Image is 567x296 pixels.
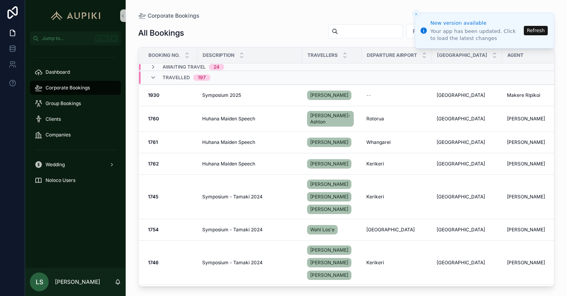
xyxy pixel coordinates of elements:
a: [PERSON_NAME][PERSON_NAME][PERSON_NAME] [307,178,357,216]
a: Huhana Maiden Speech [202,161,298,167]
span: [PERSON_NAME] [310,260,348,266]
span: Wedding [46,162,65,168]
span: [GEOGRAPHIC_DATA] [437,116,485,122]
a: [PERSON_NAME] [307,205,351,214]
span: Rotorua [366,116,384,122]
span: Huhana Maiden Speech [202,116,255,122]
a: 1760 [148,116,193,122]
a: [GEOGRAPHIC_DATA] [437,116,497,122]
span: Huhana Maiden Speech [202,139,255,145]
span: Group Bookings [46,100,81,107]
strong: 1761 [148,139,158,145]
span: [GEOGRAPHIC_DATA] [437,92,485,98]
a: Noloco Users [30,173,121,187]
span: [PERSON_NAME] [507,194,545,200]
span: [GEOGRAPHIC_DATA] [437,194,485,200]
span: Companies [46,132,71,138]
strong: 1760 [148,116,159,122]
a: Kerikeri [366,161,427,167]
span: [PERSON_NAME] [507,260,545,266]
a: [PERSON_NAME] [507,116,561,122]
a: Symposium 2025 [202,92,298,98]
a: Companies [30,128,121,142]
a: 1761 [148,139,193,145]
a: [GEOGRAPHIC_DATA] [437,194,497,200]
button: Jump to...CtrlK [30,31,121,45]
a: [PERSON_NAME] [307,180,351,189]
a: Symposium - Tamaki 2024 [202,227,298,233]
span: Huhana Maiden Speech [202,161,255,167]
span: K [111,35,117,42]
p: [PERSON_NAME] [55,278,100,286]
a: [PERSON_NAME] [307,91,351,100]
a: 1762 [148,161,193,167]
a: [PERSON_NAME] [507,227,561,233]
a: 1930 [148,92,193,98]
span: Filter Organisation Name [413,27,478,35]
div: Your app has been updated. Click to load the latest changes [430,28,521,42]
strong: 1930 [148,92,159,98]
a: [PERSON_NAME] [307,192,351,202]
span: [PERSON_NAME] [310,206,348,212]
span: Symposium - Tamaki 2024 [202,260,263,266]
div: 24 [214,64,219,70]
a: [PERSON_NAME] [307,271,351,280]
span: Travellers [307,52,338,58]
a: [PERSON_NAME] [507,194,561,200]
button: Close toast [412,10,420,18]
span: Kerikeri [366,161,384,167]
a: [PERSON_NAME] [307,159,351,169]
span: Kerikeri [366,194,384,200]
button: Select Button [406,24,494,39]
a: Whangarei [366,139,427,145]
a: Kerikeri [366,260,427,266]
span: [GEOGRAPHIC_DATA] [437,52,487,58]
span: Symposium 2025 [202,92,241,98]
span: [PERSON_NAME]-Ashton [310,113,351,125]
span: Description [203,52,234,58]
a: 1745 [148,194,193,200]
span: Symposium - Tamaki 2024 [202,227,263,233]
a: [PERSON_NAME] [507,260,561,266]
span: [PERSON_NAME] [507,161,545,167]
a: Group Bookings [30,96,121,111]
span: [PERSON_NAME] [310,181,348,187]
a: Clients [30,112,121,126]
strong: 1746 [148,260,159,265]
span: [PERSON_NAME] [310,272,348,278]
a: Makere Ripikoi [507,92,561,98]
a: [PERSON_NAME] [507,161,561,167]
a: [PERSON_NAME] [307,136,357,149]
a: [PERSON_NAME] [307,89,357,102]
a: [GEOGRAPHIC_DATA] [437,260,497,266]
a: 1746 [148,260,193,266]
span: Travelled [163,74,190,81]
span: Dashboard [46,69,70,75]
a: [PERSON_NAME] [307,245,351,255]
span: [GEOGRAPHIC_DATA] [437,139,485,145]
a: Huhana Maiden Speech [202,139,298,145]
span: Kerikeri [366,260,384,266]
a: [PERSON_NAME] [307,158,357,170]
span: -- [366,92,371,98]
span: [PERSON_NAME] [507,139,545,145]
span: [GEOGRAPHIC_DATA] [437,161,485,167]
a: Wahi Los'e [307,225,338,234]
a: [PERSON_NAME] [307,138,351,147]
span: [GEOGRAPHIC_DATA] [437,227,485,233]
span: [GEOGRAPHIC_DATA] [366,227,415,233]
span: [PERSON_NAME] [310,247,348,253]
a: [PERSON_NAME] [307,258,351,267]
span: [GEOGRAPHIC_DATA] [437,260,485,266]
a: [GEOGRAPHIC_DATA] [366,227,427,233]
span: Departure Airport [367,52,417,58]
a: [GEOGRAPHIC_DATA] [437,227,497,233]
a: [GEOGRAPHIC_DATA] [437,139,497,145]
span: Makere Ripikoi [507,92,540,98]
a: [GEOGRAPHIC_DATA] [437,161,497,167]
strong: 1762 [148,161,159,167]
h1: All Bookings [138,27,184,38]
a: Wedding [30,158,121,172]
span: Corporate Bookings [148,12,199,20]
span: Awaiting Travel [163,64,206,70]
